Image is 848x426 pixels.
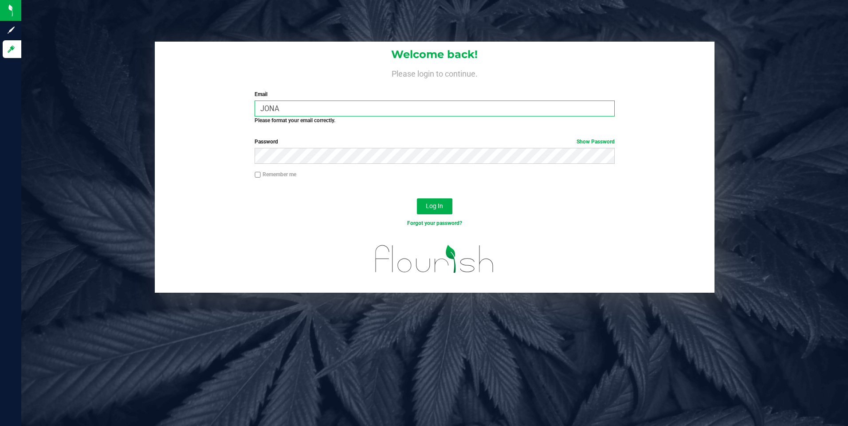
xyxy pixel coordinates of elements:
[255,172,261,178] input: Remember me
[255,139,278,145] span: Password
[426,202,443,209] span: Log In
[417,198,452,214] button: Log In
[7,45,16,54] inline-svg: Log in
[255,90,615,98] label: Email
[255,170,296,178] label: Remember me
[155,49,715,60] h1: Welcome back!
[7,26,16,35] inline-svg: Sign up
[577,139,615,145] a: Show Password
[255,117,335,124] strong: Please format your email correctly.
[407,220,462,226] a: Forgot your password?
[155,67,715,78] h4: Please login to continue.
[365,236,505,282] img: flourish_logo.svg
